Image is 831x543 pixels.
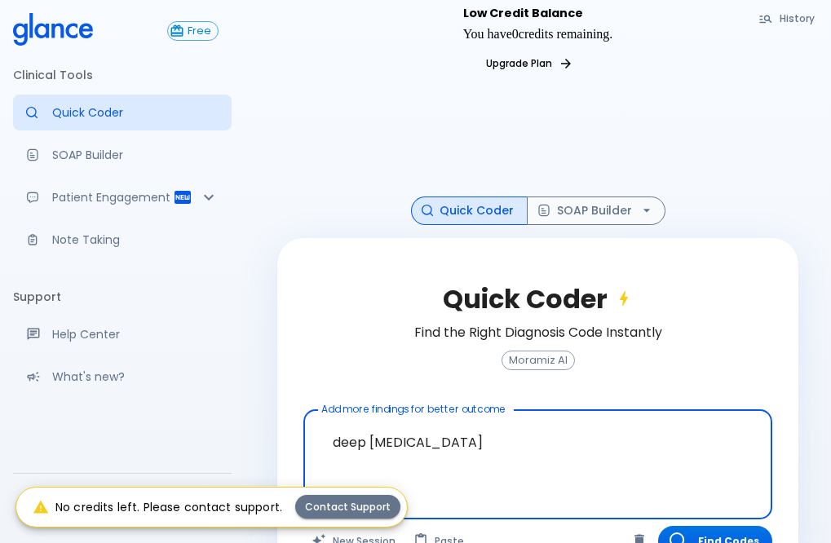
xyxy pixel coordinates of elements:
[527,196,665,225] button: SOAP Builder
[167,21,232,41] a: Click to view or change your subscription
[167,21,219,41] button: Free
[13,55,232,95] li: Clinical Tools
[411,196,528,225] button: Quick Coder
[13,179,232,215] div: Patient Reports & Referrals
[13,414,232,453] li: Settings
[13,222,232,258] a: Advanced note-taking
[52,189,173,205] p: Patient Engagement
[181,25,218,38] span: Free
[13,277,232,316] li: Support
[33,492,282,522] div: No credits left. Please contact support.
[443,284,634,315] h2: Quick Coder
[52,104,219,121] p: Quick Coder
[13,95,232,130] a: Moramiz: Find ICD10AM codes instantly
[414,321,662,344] h6: Find the Right Diagnosis Code Instantly
[52,326,219,342] p: Help Center
[13,316,232,352] a: Get help from our support team
[52,232,219,248] p: Note Taking
[315,417,761,487] textarea: deep [MEDICAL_DATA]
[502,355,574,367] span: Moramiz AI
[476,51,581,75] a: Upgrade Plan
[463,5,613,23] div: Low Credit Balance
[52,369,219,385] p: What's new?
[750,7,824,30] button: History
[295,495,400,519] button: Contact Support
[13,480,232,536] div: [PERSON_NAME][GEOGRAPHIC_DATA]
[52,147,219,163] p: SOAP Builder
[13,137,232,173] a: Docugen: Compose a clinical documentation in seconds
[13,359,232,395] div: Recent updates and feature releases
